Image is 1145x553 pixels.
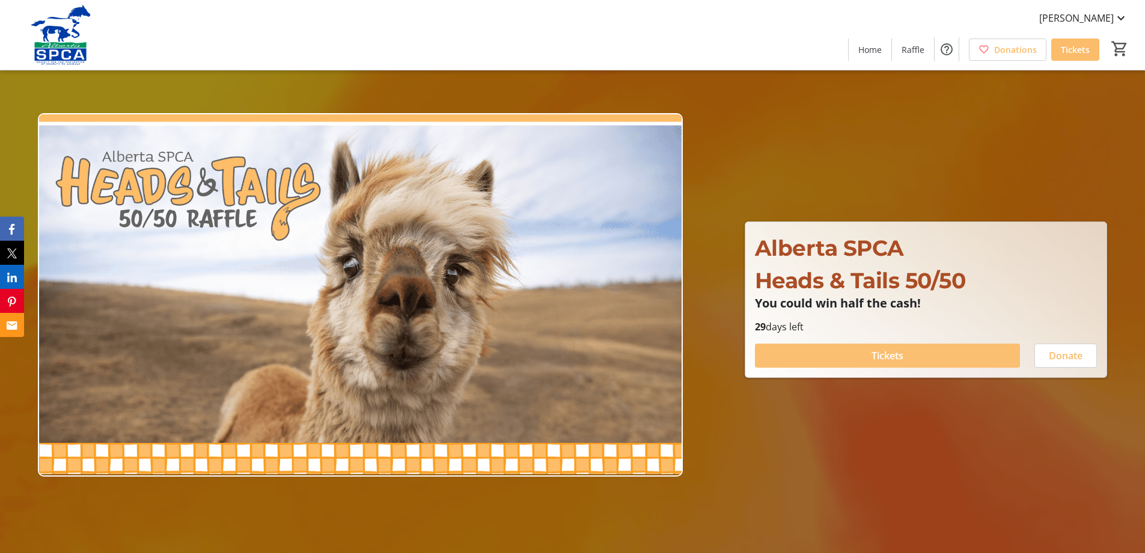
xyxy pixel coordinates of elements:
span: Home [858,43,882,56]
a: Tickets [1051,39,1099,61]
span: Tickets [872,348,903,363]
span: Raffle [902,43,924,56]
p: days left [755,320,1097,334]
button: Tickets [755,344,1020,368]
span: [PERSON_NAME] [1039,11,1114,25]
p: You could win half the cash! [755,297,1097,310]
span: Donations [994,43,1037,56]
button: [PERSON_NAME] [1030,8,1138,28]
img: Alberta SPCA's Logo [7,5,114,65]
span: Donate [1049,348,1082,363]
button: Cart [1109,38,1131,60]
a: Raffle [892,39,934,61]
button: Help [935,37,959,61]
span: Alberta SPCA [755,235,904,261]
span: Tickets [1061,43,1090,56]
a: Home [849,39,891,61]
span: 29 [755,320,766,333]
a: Donations [969,39,1046,61]
img: Campaign CTA Media Photo [38,113,683,477]
button: Donate [1034,344,1097,368]
span: Heads & Tails 50/50 [755,267,966,294]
